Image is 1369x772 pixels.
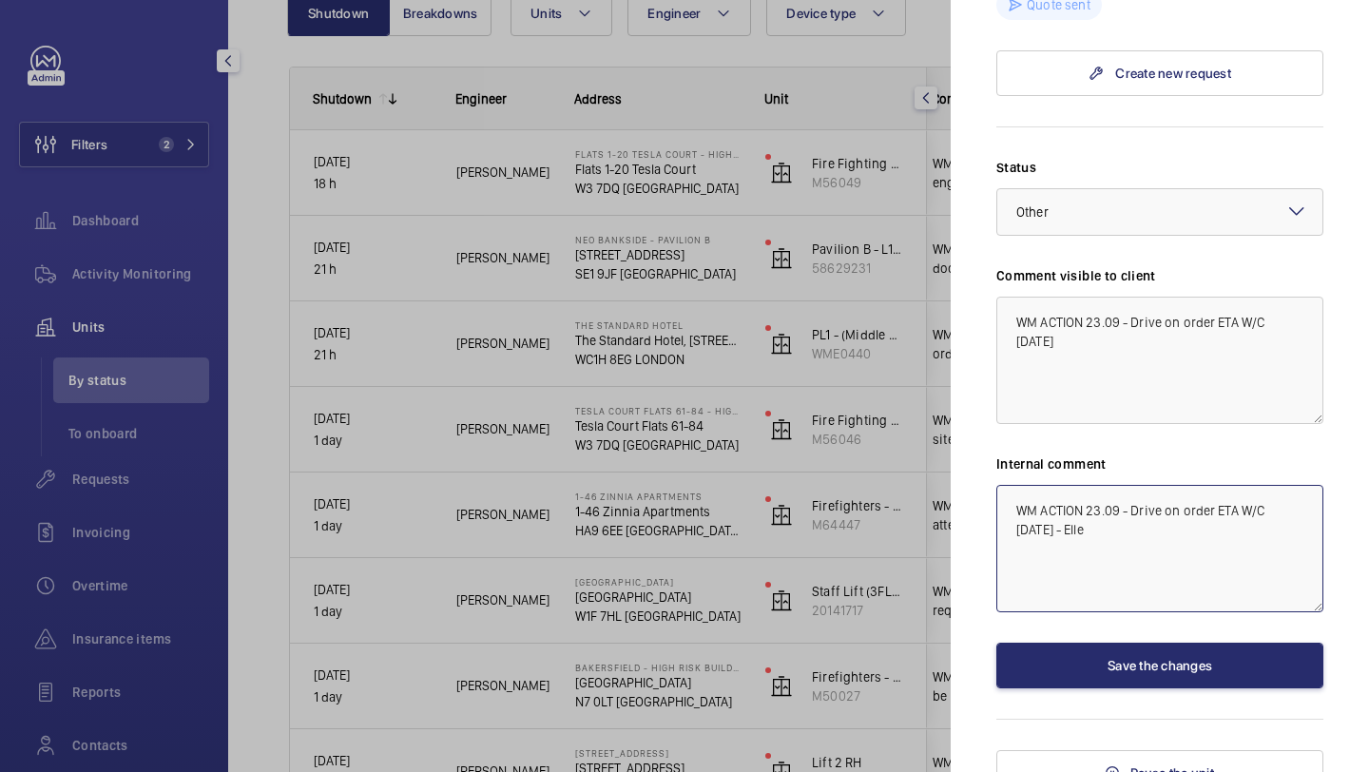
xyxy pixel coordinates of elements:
[996,158,1323,177] label: Status
[996,643,1323,688] button: Save the changes
[1016,204,1049,220] span: Other
[996,50,1323,96] a: Create new request
[996,266,1323,285] label: Comment visible to client
[996,454,1323,473] label: Internal comment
